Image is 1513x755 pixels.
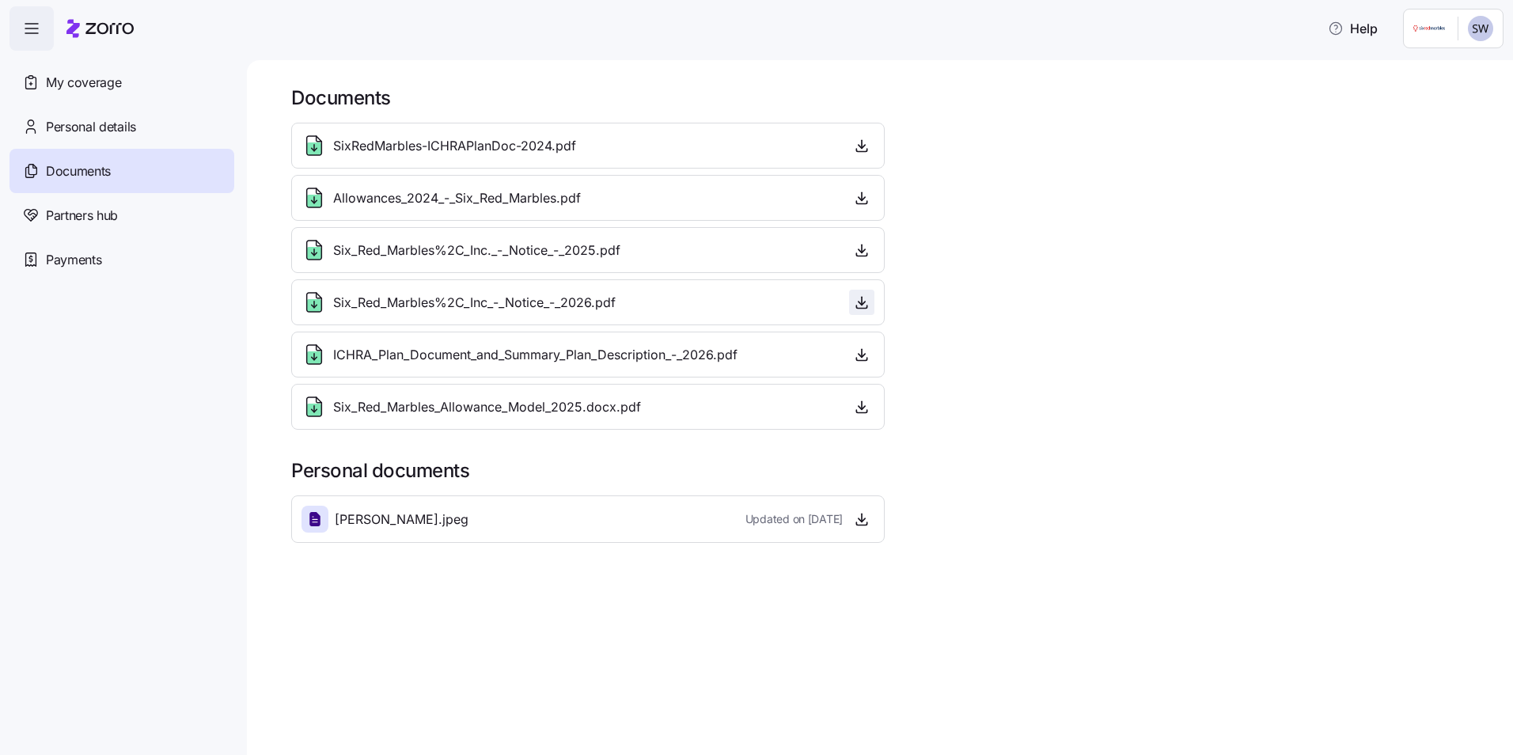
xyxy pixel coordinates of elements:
span: Personal details [46,117,136,137]
span: My coverage [46,73,121,93]
button: Help [1315,13,1390,44]
span: Allowances_2024_-_Six_Red_Marbles.pdf [333,188,581,208]
span: ICHRA_Plan_Document_and_Summary_Plan_Description_-_2026.pdf [333,345,738,365]
span: Partners hub [46,206,118,226]
span: [PERSON_NAME].jpeg [335,510,468,529]
a: Documents [9,149,234,193]
a: Partners hub [9,193,234,237]
a: My coverage [9,60,234,104]
h1: Documents [291,85,1491,110]
span: Six_Red_Marbles%2C_Inc._-_Notice_-_2025.pdf [333,241,620,260]
a: Personal details [9,104,234,149]
img: 5d96fa8c99c1a8abd87b539ec28e55f2 [1468,16,1493,41]
span: Six_Red_Marbles_Allowance_Model_2025.docx.pdf [333,397,641,417]
span: Six_Red_Marbles%2C_Inc_-_Notice_-_2026.pdf [333,293,616,313]
a: Payments [9,237,234,282]
span: Payments [46,250,101,270]
span: SixRedMarbles-ICHRAPlanDoc-2024.pdf [333,136,576,156]
h1: Personal documents [291,458,1491,483]
span: Updated on [DATE] [745,511,843,527]
span: Documents [46,161,111,181]
img: Employer logo [1413,19,1445,38]
span: Help [1328,19,1378,38]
